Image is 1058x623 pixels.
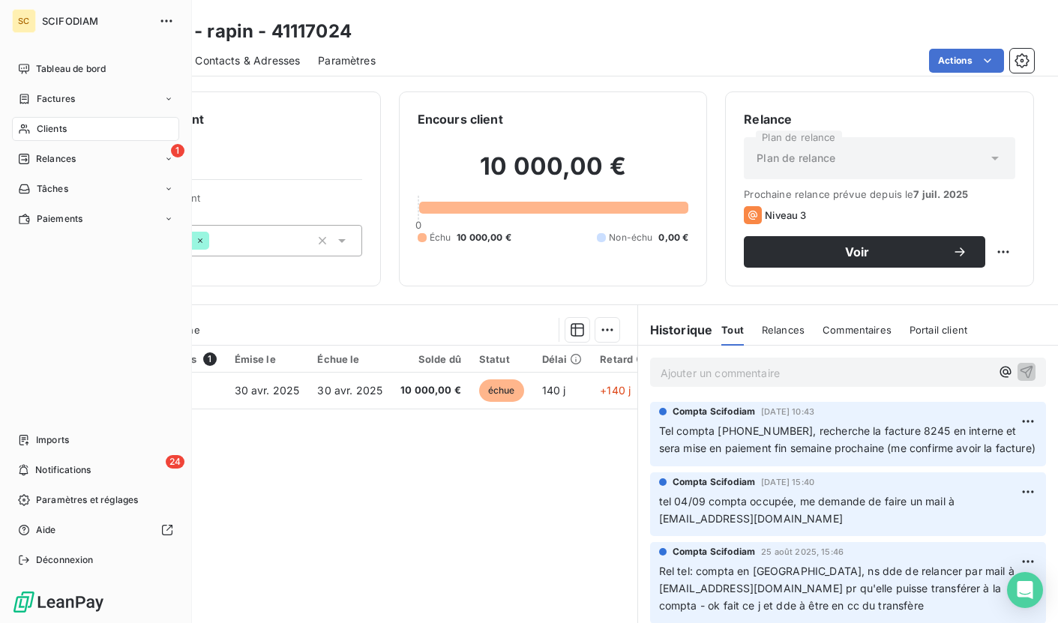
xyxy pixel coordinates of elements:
[209,234,221,247] input: Ajouter une valeur
[762,324,805,336] span: Relances
[542,353,583,365] div: Délai
[721,324,744,336] span: Tout
[400,353,461,365] div: Solde dû
[910,324,967,336] span: Portail client
[195,53,300,68] span: Contacts & Adresses
[12,9,36,33] div: SC
[929,49,1004,73] button: Actions
[37,92,75,106] span: Factures
[132,18,352,45] h3: Sardin - rapin - 41117024
[166,455,184,469] span: 24
[457,231,511,244] span: 10 000,00 €
[418,151,689,196] h2: 10 000,00 €
[823,324,892,336] span: Commentaires
[203,352,217,366] span: 1
[761,407,814,416] span: [DATE] 10:43
[757,151,835,166] span: Plan de relance
[638,321,713,339] h6: Historique
[36,493,138,507] span: Paramètres et réglages
[400,383,461,398] span: 10 000,00 €
[37,212,82,226] span: Paiements
[658,231,688,244] span: 0,00 €
[415,219,421,231] span: 0
[762,246,952,258] span: Voir
[765,209,806,221] span: Niveau 3
[318,53,376,68] span: Paramètres
[609,231,652,244] span: Non-échu
[673,545,755,559] span: Compta Scifodiam
[12,518,179,542] a: Aide
[418,110,503,128] h6: Encours client
[744,188,1015,200] span: Prochaine relance prévue depuis le
[761,547,844,556] span: 25 août 2025, 15:46
[1007,572,1043,608] div: Open Intercom Messenger
[235,353,300,365] div: Émise le
[761,478,814,487] span: [DATE] 15:40
[744,110,1015,128] h6: Relance
[317,384,382,397] span: 30 avr. 2025
[744,236,985,268] button: Voir
[35,463,91,477] span: Notifications
[317,353,382,365] div: Échue le
[235,384,300,397] span: 30 avr. 2025
[600,353,648,365] div: Retard
[542,384,566,397] span: 140 j
[36,433,69,447] span: Imports
[36,62,106,76] span: Tableau de bord
[659,495,958,525] span: tel 04/09 compta occupée, me demande de faire un mail à [EMAIL_ADDRESS][DOMAIN_NAME]
[121,192,362,213] span: Propriétés Client
[659,565,1018,612] span: Rel tel: compta en [GEOGRAPHIC_DATA], ns dde de relancer par mail à [EMAIL_ADDRESS][DOMAIN_NAME] ...
[673,405,755,418] span: Compta Scifodiam
[479,353,524,365] div: Statut
[673,475,755,489] span: Compta Scifodiam
[913,188,968,200] span: 7 juil. 2025
[12,590,105,614] img: Logo LeanPay
[659,424,1036,454] span: Tel compta [PHONE_NUMBER], recherche la facture 8245 en interne et sera mise en paiement fin sema...
[171,144,184,157] span: 1
[600,384,631,397] span: +140 j
[36,523,56,537] span: Aide
[430,231,451,244] span: Échu
[37,182,68,196] span: Tâches
[37,122,67,136] span: Clients
[36,152,76,166] span: Relances
[91,110,362,128] h6: Informations client
[479,379,524,402] span: échue
[36,553,94,567] span: Déconnexion
[42,15,150,27] span: SCIFODIAM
